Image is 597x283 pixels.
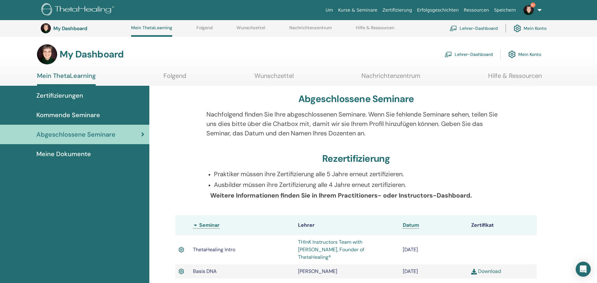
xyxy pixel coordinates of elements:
span: Zertifizierungen [36,91,83,100]
img: download.svg [471,269,477,275]
img: logo.png [41,3,116,17]
a: Kurse & Seminare [336,4,380,16]
img: default.jpg [37,44,57,64]
th: Lehrer [295,215,400,235]
img: chalkboard-teacher.svg [445,52,452,57]
p: Nachfolgend finden Sie Ihre abgeschlossenen Seminare. Wenn Sie fehlende Seminare sehen, teilen Si... [206,110,506,138]
a: Speichern [492,4,519,16]
h3: My Dashboard [53,25,116,31]
b: Weitere Informationen finden Sie in Ihrem Practitioners- oder Instructors-Dashboard. [210,191,472,199]
span: [PERSON_NAME] [298,268,337,275]
span: Kommende Seminare [36,110,100,120]
a: Hilfe & Ressourcen [488,72,542,84]
a: Zertifizierung [380,4,414,16]
td: [DATE] [400,235,468,264]
td: [DATE] [400,264,468,279]
a: Mein ThetaLearning [131,25,172,37]
img: Active Certificate [179,246,184,254]
a: Erfolgsgeschichten [414,4,461,16]
img: default.jpg [524,5,534,15]
a: THInK Instructors Team with [PERSON_NAME], Founder of ThetaHealing® [298,239,364,260]
a: Datum [403,222,419,229]
p: Ausbilder müssen ihre Zertifizierung alle 4 Jahre erneut zertifizieren. [214,180,506,189]
a: Lehrer-Dashboard [450,21,498,35]
span: Abgeschlossene Seminare [36,130,115,139]
a: Folgend [163,72,186,84]
span: ThetaHealing Intro [193,246,235,253]
span: 9+ [530,3,536,8]
div: Open Intercom Messenger [576,262,591,277]
a: Mein Konto [508,47,541,61]
img: cog.svg [514,23,521,34]
a: Um [323,4,336,16]
a: Mein ThetaLearning [37,72,96,86]
p: Praktiker müssen ihre Zertifizierung alle 5 Jahre erneut zertifizieren. [214,169,506,179]
span: Basis DNA [193,268,217,275]
img: cog.svg [508,49,516,60]
img: chalkboard-teacher.svg [450,25,457,31]
a: Lehrer-Dashboard [445,47,493,61]
a: Download [471,268,501,275]
a: Nachrichtenzentrum [289,25,332,35]
a: Wunschzettel [237,25,265,35]
a: Hilfe & Ressourcen [356,25,394,35]
h3: Abgeschlossene Seminare [298,93,414,105]
a: Nachrichtenzentrum [361,72,420,84]
img: default.jpg [41,23,51,33]
h3: My Dashboard [60,49,124,60]
a: Mein Konto [514,21,546,35]
a: Wunschzettel [254,72,294,84]
a: Ressourcen [461,4,491,16]
th: Zertifikat [468,215,537,235]
span: Meine Dokumente [36,149,91,159]
h3: Rezertifizierung [322,153,390,164]
img: Active Certificate [179,267,184,275]
a: Folgend [196,25,213,35]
